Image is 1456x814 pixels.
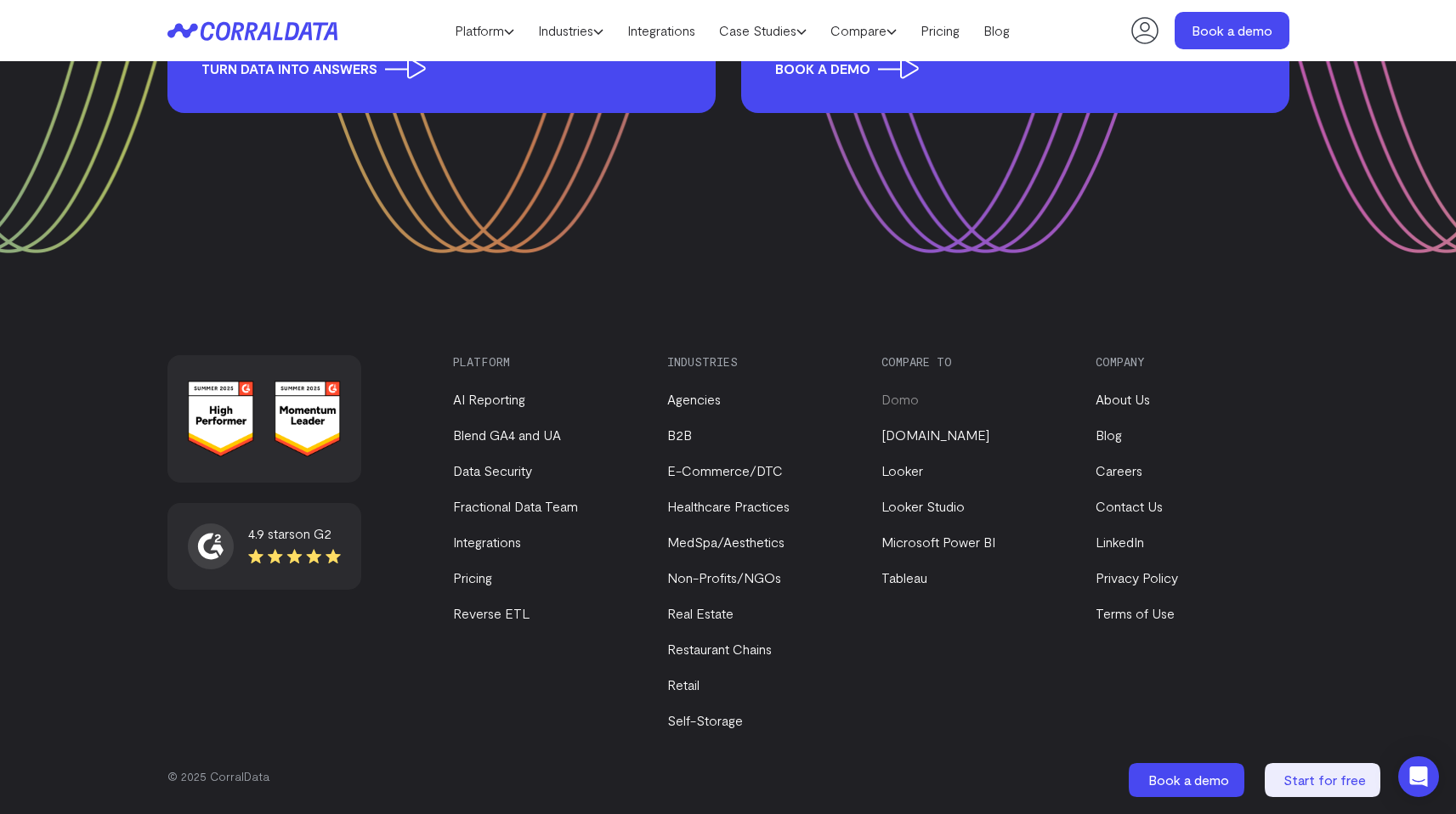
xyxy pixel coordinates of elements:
[453,605,530,621] a: Reverse ETL
[881,355,1067,369] h3: Compare to
[1096,534,1144,550] a: LinkedIn
[167,768,1289,785] p: © 2025 CorralData
[1265,763,1384,797] a: Start for free
[667,676,700,692] a: Retail
[1096,605,1175,621] a: Terms of Use
[667,605,734,621] a: Real Estate
[453,498,578,514] a: Fractional Data Team
[453,534,521,550] a: Integrations
[667,534,785,550] a: MedSpa/Aesthetics
[667,462,783,478] a: E-Commerce/DTC
[615,18,707,43] a: Integrations
[201,58,426,79] span: Turn data into answers
[295,525,331,541] span: on G2
[526,18,615,43] a: Industries
[188,523,341,569] a: 4.9 starson G2
[1175,12,1289,49] a: Book a demo
[667,355,853,369] h3: Industries
[248,523,341,544] div: 4.9 stars
[667,569,781,585] a: Non-Profits/NGOs
[1283,772,1366,788] span: Start for free
[453,569,492,585] a: Pricing
[1398,756,1439,797] div: Open Intercom Messenger
[667,712,743,728] a: Self-Storage
[1096,498,1163,514] a: Contact Us
[453,462,532,478] a: Data Security
[1096,569,1178,585] a: Privacy Policy
[1096,355,1281,369] h3: Company
[667,498,790,514] a: Healthcare Practices
[443,18,526,43] a: Platform
[819,18,909,43] a: Compare
[667,391,721,407] a: Agencies
[775,58,919,79] span: Book a demo
[453,427,561,443] a: Blend GA4 and UA
[972,18,1022,43] a: Blog
[453,355,638,369] h3: Platform
[1148,772,1229,788] span: Book a demo
[1129,763,1248,797] a: Book a demo
[453,391,525,407] a: AI Reporting
[881,498,965,514] a: Looker Studio
[667,427,692,443] a: B2B
[1096,462,1142,478] a: Careers
[881,462,923,478] a: Looker
[881,391,919,407] a: Domo
[1096,391,1150,407] a: About Us
[909,18,972,43] a: Pricing
[881,569,927,585] a: Tableau
[667,641,772,657] a: Restaurant Chains
[1096,427,1122,443] a: Blog
[881,427,989,443] a: [DOMAIN_NAME]
[881,534,995,550] a: Microsoft Power BI
[707,18,819,43] a: Case Studies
